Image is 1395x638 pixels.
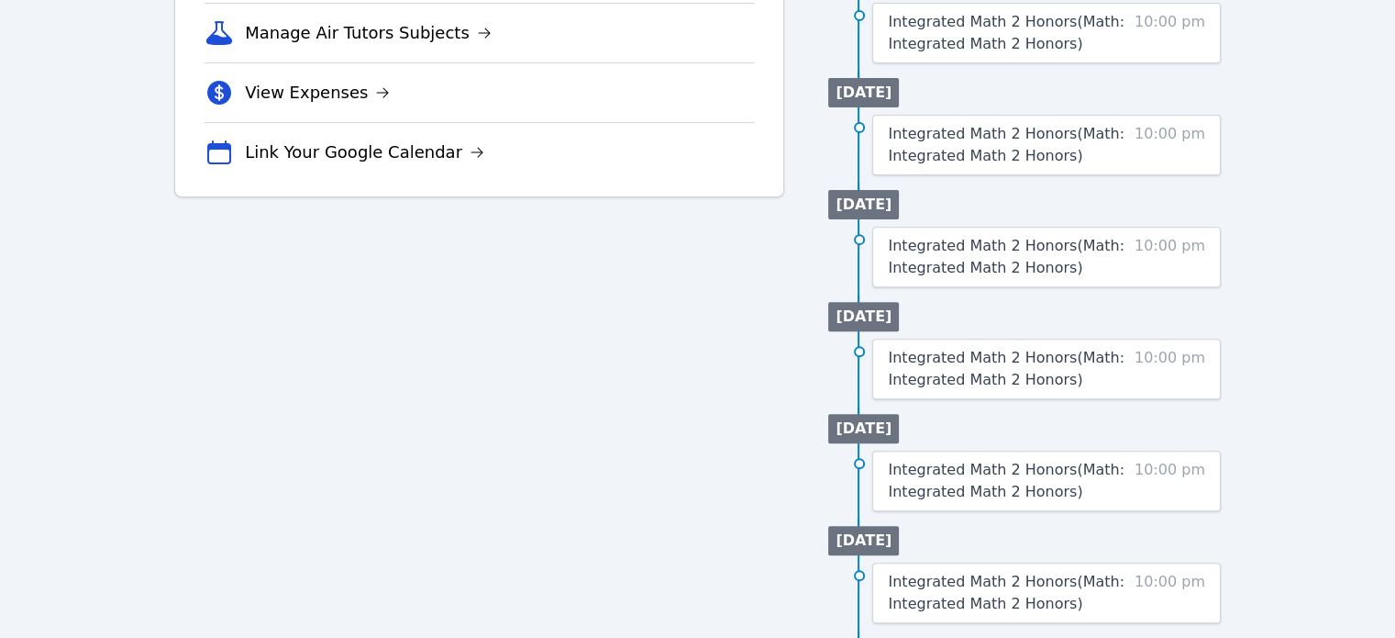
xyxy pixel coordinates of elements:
span: 10:00 pm [1135,347,1205,391]
a: Integrated Math 2 Honors(Math: Integrated Math 2 Honors) [888,235,1125,279]
a: Integrated Math 2 Honors(Math: Integrated Math 2 Honors) [888,123,1125,167]
span: 10:00 pm [1135,235,1205,279]
span: 10:00 pm [1135,11,1205,55]
a: View Expenses [245,80,390,106]
a: Integrated Math 2 Honors(Math: Integrated Math 2 Honors) [888,347,1125,391]
li: [DATE] [828,302,899,331]
span: Integrated Math 2 Honors ( Math: Integrated Math 2 Honors ) [888,573,1124,612]
span: Integrated Math 2 Honors ( Math: Integrated Math 2 Honors ) [888,349,1124,388]
li: [DATE] [828,414,899,443]
span: 10:00 pm [1135,459,1205,503]
span: Integrated Math 2 Honors ( Math: Integrated Math 2 Honors ) [888,237,1124,276]
span: Integrated Math 2 Honors ( Math: Integrated Math 2 Honors ) [888,461,1124,500]
span: Integrated Math 2 Honors ( Math: Integrated Math 2 Honors ) [888,125,1124,164]
li: [DATE] [828,78,899,107]
li: [DATE] [828,526,899,555]
a: Integrated Math 2 Honors(Math: Integrated Math 2 Honors) [888,571,1125,615]
a: Integrated Math 2 Honors(Math: Integrated Math 2 Honors) [888,11,1125,55]
span: Integrated Math 2 Honors ( Math: Integrated Math 2 Honors ) [888,13,1124,52]
a: Link Your Google Calendar [245,140,484,165]
span: 10:00 pm [1135,571,1205,615]
a: Integrated Math 2 Honors(Math: Integrated Math 2 Honors) [888,459,1125,503]
li: [DATE] [828,190,899,219]
span: 10:00 pm [1135,123,1205,167]
a: Manage Air Tutors Subjects [245,20,492,46]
